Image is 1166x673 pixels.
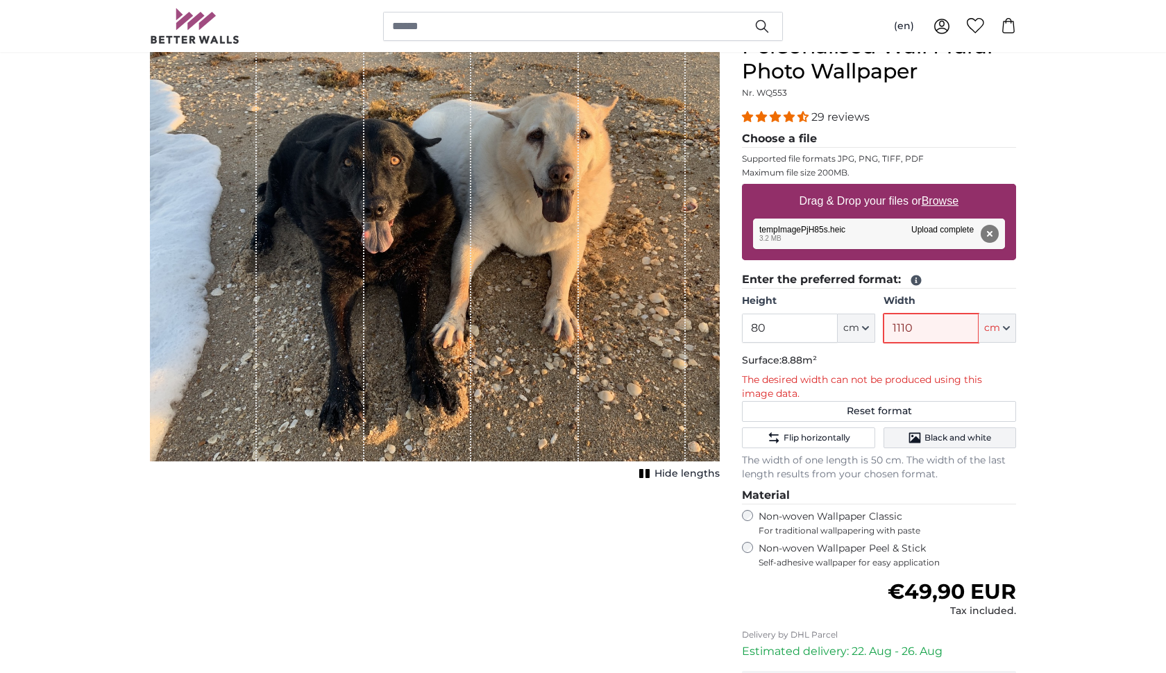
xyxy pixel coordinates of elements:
p: The width of one length is 50 cm. The width of the last length results from your chosen format. [742,454,1016,482]
span: Nr. WQ553 [742,87,787,98]
span: 29 reviews [811,110,870,123]
span: Hide lengths [654,467,720,481]
span: Self-adhesive wallpaper for easy application [759,557,1016,568]
button: Black and white [884,427,1016,448]
span: For traditional wallpapering with paste [759,525,1016,536]
span: €49,90 EUR [888,579,1016,604]
p: The desired width can not be produced using this image data. [742,373,1016,401]
legend: Choose a file [742,130,1016,148]
button: Flip horizontally [742,427,874,448]
p: Surface: [742,354,1016,368]
label: Drag & Drop your files or [794,187,964,215]
span: 8.88m² [781,354,817,366]
legend: Material [742,487,1016,504]
label: Height [742,294,874,308]
p: Maximum file size 200MB. [742,167,1016,178]
span: Flip horizontally [784,432,850,443]
button: Reset format [742,401,1016,422]
img: Betterwalls [150,8,240,44]
button: (en) [883,14,925,39]
p: Supported file formats JPG, PNG, TIFF, PDF [742,153,1016,164]
span: 4.34 stars [742,110,811,123]
span: cm [984,321,1000,335]
div: Tax included. [888,604,1016,618]
button: cm [979,314,1016,343]
u: Browse [922,195,958,207]
label: Width [884,294,1016,308]
span: Black and white [924,432,991,443]
p: Delivery by DHL Parcel [742,629,1016,640]
button: Hide lengths [635,464,720,484]
label: Non-woven Wallpaper Classic [759,510,1016,536]
p: Estimated delivery: 22. Aug - 26. Aug [742,643,1016,660]
button: cm [838,314,875,343]
legend: Enter the preferred format: [742,271,1016,289]
span: cm [843,321,859,335]
label: Non-woven Wallpaper Peel & Stick [759,542,1016,568]
div: 1 of 1 [150,34,720,484]
h1: Personalised Wall Mural Photo Wallpaper [742,34,1016,84]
